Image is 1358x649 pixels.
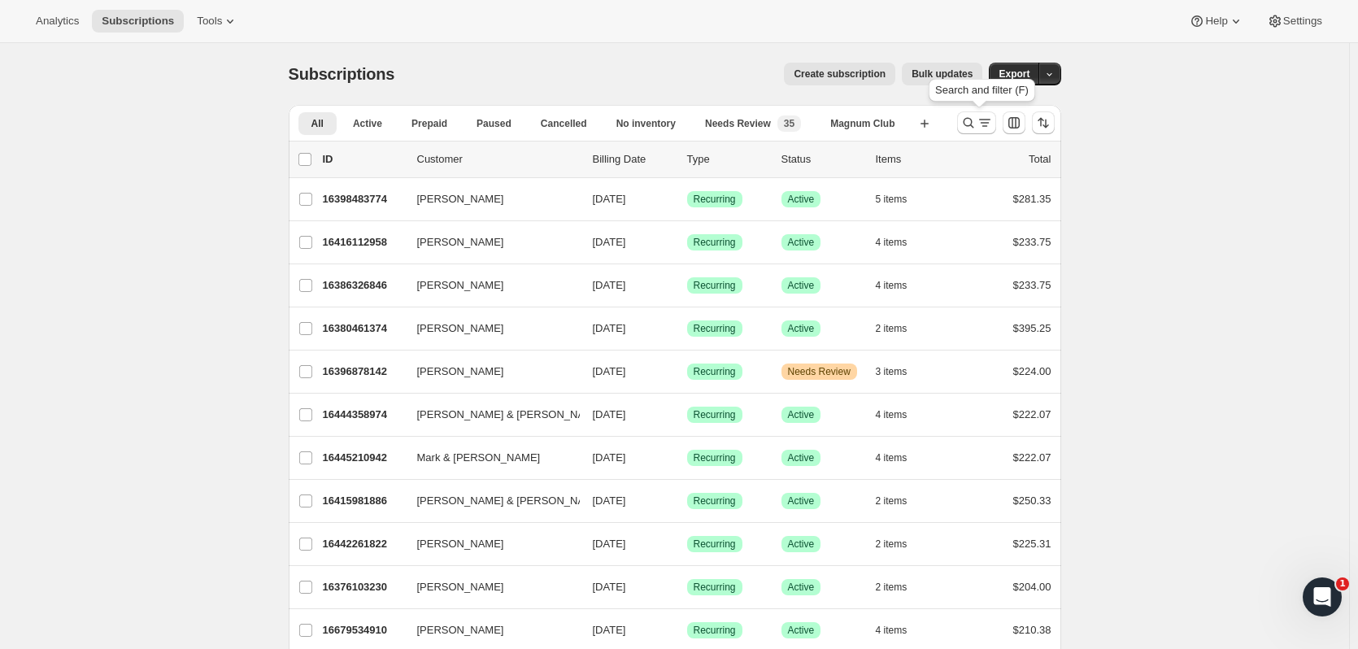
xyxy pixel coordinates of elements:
[26,10,89,33] button: Analytics
[1013,538,1051,550] span: $225.31
[989,63,1039,85] button: Export
[323,619,1051,642] div: 16679534910[PERSON_NAME][DATE]SuccessRecurringSuccessActive4 items$210.38
[417,579,504,595] span: [PERSON_NAME]
[788,538,815,551] span: Active
[1336,577,1349,590] span: 1
[593,408,626,420] span: [DATE]
[1013,408,1051,420] span: $222.07
[593,193,626,205] span: [DATE]
[694,494,736,507] span: Recurring
[912,68,973,81] span: Bulk updates
[323,360,1051,383] div: 16396878142[PERSON_NAME][DATE]SuccessRecurringWarningNeeds Review3 items$224.00
[1013,494,1051,507] span: $250.33
[876,151,957,168] div: Items
[593,581,626,593] span: [DATE]
[323,277,404,294] p: 16386326846
[616,117,676,130] span: No inventory
[788,451,815,464] span: Active
[1303,577,1342,616] iframe: Intercom live chat
[876,279,908,292] span: 4 items
[323,317,1051,340] div: 16380461374[PERSON_NAME][DATE]SuccessRecurringSuccessActive2 items$395.25
[417,234,504,250] span: [PERSON_NAME]
[1257,10,1332,33] button: Settings
[289,65,395,83] span: Subscriptions
[694,193,736,206] span: Recurring
[311,117,324,130] span: All
[323,364,404,380] p: 16396878142
[876,403,925,426] button: 4 items
[999,68,1029,81] span: Export
[1013,279,1051,291] span: $233.75
[407,531,570,557] button: [PERSON_NAME]
[407,445,570,471] button: Mark & [PERSON_NAME]
[407,272,570,298] button: [PERSON_NAME]
[407,359,570,385] button: [PERSON_NAME]
[411,117,447,130] span: Prepaid
[876,446,925,469] button: 4 items
[323,533,1051,555] div: 16442261822[PERSON_NAME][DATE]SuccessRecurringSuccessActive2 items$225.31
[1029,151,1051,168] p: Total
[784,117,794,130] span: 35
[781,151,863,168] p: Status
[593,151,674,168] p: Billing Date
[876,581,908,594] span: 2 items
[788,193,815,206] span: Active
[407,186,570,212] button: [PERSON_NAME]
[417,493,604,509] span: [PERSON_NAME] & [PERSON_NAME]
[323,191,404,207] p: 16398483774
[694,451,736,464] span: Recurring
[1013,236,1051,248] span: $233.75
[593,279,626,291] span: [DATE]
[1013,322,1051,334] span: $395.25
[323,151,404,168] p: ID
[417,191,504,207] span: [PERSON_NAME]
[694,279,736,292] span: Recurring
[323,151,1051,168] div: IDCustomerBilling DateTypeStatusItemsTotal
[323,490,1051,512] div: 16415981886[PERSON_NAME] & [PERSON_NAME][DATE]SuccessRecurringSuccessActive2 items$250.33
[323,622,404,638] p: 16679534910
[705,117,771,130] span: Needs Review
[417,622,504,638] span: [PERSON_NAME]
[1179,10,1253,33] button: Help
[687,151,768,168] div: Type
[1003,111,1025,134] button: Customize table column order and visibility
[323,320,404,337] p: 16380461374
[788,581,815,594] span: Active
[1032,111,1055,134] button: Sort the results
[1013,624,1051,636] span: $210.38
[323,188,1051,211] div: 16398483774[PERSON_NAME][DATE]SuccessRecurringSuccessActive5 items$281.35
[323,446,1051,469] div: 16445210942Mark & [PERSON_NAME][DATE]SuccessRecurringSuccessActive4 items$222.07
[593,494,626,507] span: [DATE]
[1013,193,1051,205] span: $281.35
[417,277,504,294] span: [PERSON_NAME]
[323,231,1051,254] div: 16416112958[PERSON_NAME][DATE]SuccessRecurringSuccessActive4 items$233.75
[876,494,908,507] span: 2 items
[187,10,248,33] button: Tools
[323,576,1051,599] div: 16376103230[PERSON_NAME][DATE]SuccessRecurringSuccessActive2 items$204.00
[788,279,815,292] span: Active
[902,63,982,85] button: Bulk updates
[876,193,908,206] span: 5 items
[694,322,736,335] span: Recurring
[694,236,736,249] span: Recurring
[197,15,222,28] span: Tools
[912,112,938,135] button: Create new view
[1013,581,1051,593] span: $204.00
[407,402,570,428] button: [PERSON_NAME] & [PERSON_NAME]
[1013,451,1051,464] span: $222.07
[593,451,626,464] span: [DATE]
[541,117,587,130] span: Cancelled
[323,234,404,250] p: 16416112958
[830,117,894,130] span: Magnum Club
[788,236,815,249] span: Active
[788,365,851,378] span: Needs Review
[102,15,174,28] span: Subscriptions
[323,274,1051,297] div: 16386326846[PERSON_NAME][DATE]SuccessRecurringSuccessActive4 items$233.75
[593,624,626,636] span: [DATE]
[417,450,541,466] span: Mark & [PERSON_NAME]
[876,451,908,464] span: 4 items
[876,274,925,297] button: 4 items
[788,408,815,421] span: Active
[593,322,626,334] span: [DATE]
[876,490,925,512] button: 2 items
